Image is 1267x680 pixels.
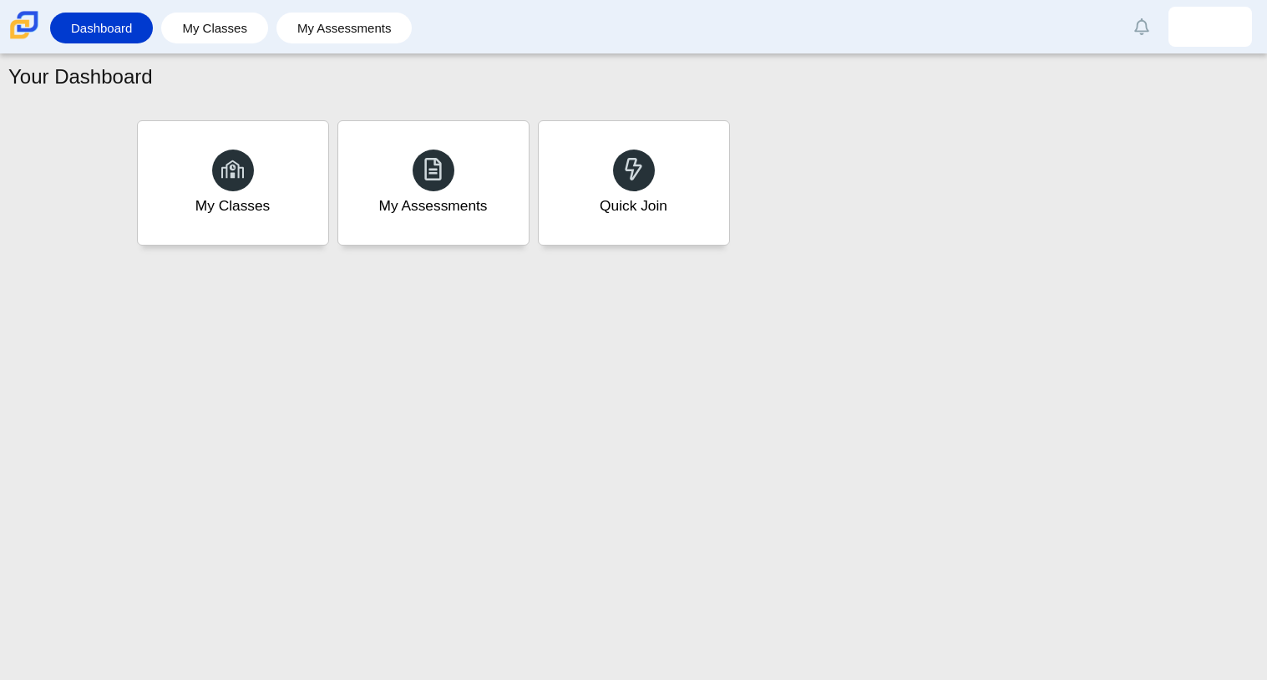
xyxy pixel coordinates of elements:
[170,13,260,43] a: My Classes
[1123,8,1160,45] a: Alerts
[7,8,42,43] img: Carmen School of Science & Technology
[58,13,144,43] a: Dashboard
[538,120,730,246] a: Quick Join
[600,195,667,216] div: Quick Join
[1168,7,1252,47] a: dania.gonzalezalic.MKPyHb
[379,195,488,216] div: My Assessments
[8,63,153,91] h1: Your Dashboard
[7,31,42,45] a: Carmen School of Science & Technology
[285,13,404,43] a: My Assessments
[1197,13,1224,40] img: dania.gonzalezalic.MKPyHb
[137,120,329,246] a: My Classes
[195,195,271,216] div: My Classes
[337,120,530,246] a: My Assessments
